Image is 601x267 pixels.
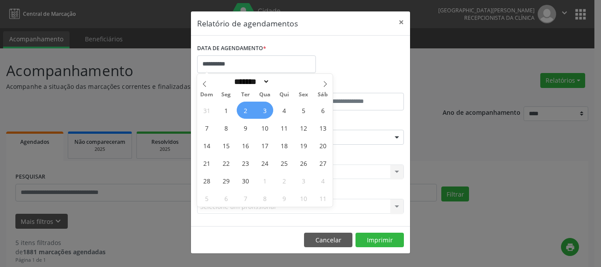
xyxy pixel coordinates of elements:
[197,42,266,55] label: DATA DE AGENDAMENTO
[295,137,312,154] span: Setembro 19, 2025
[275,172,293,189] span: Outubro 2, 2025
[275,137,293,154] span: Setembro 18, 2025
[198,119,215,136] span: Setembro 7, 2025
[237,190,254,207] span: Outubro 7, 2025
[256,154,273,172] span: Setembro 24, 2025
[295,154,312,172] span: Setembro 26, 2025
[198,137,215,154] span: Setembro 14, 2025
[217,172,235,189] span: Setembro 29, 2025
[275,102,293,119] span: Setembro 4, 2025
[295,102,312,119] span: Setembro 5, 2025
[231,77,270,86] select: Month
[314,119,331,136] span: Setembro 13, 2025
[256,190,273,207] span: Outubro 8, 2025
[237,102,254,119] span: Setembro 2, 2025
[314,172,331,189] span: Outubro 4, 2025
[275,154,293,172] span: Setembro 25, 2025
[198,154,215,172] span: Setembro 21, 2025
[295,119,312,136] span: Setembro 12, 2025
[256,172,273,189] span: Outubro 1, 2025
[198,102,215,119] span: Agosto 31, 2025
[198,172,215,189] span: Setembro 28, 2025
[237,137,254,154] span: Setembro 16, 2025
[303,79,404,93] label: ATÉ
[237,154,254,172] span: Setembro 23, 2025
[197,92,216,98] span: Dom
[275,190,293,207] span: Outubro 9, 2025
[237,119,254,136] span: Setembro 9, 2025
[295,172,312,189] span: Outubro 3, 2025
[236,92,255,98] span: Ter
[255,92,275,98] span: Qua
[217,137,235,154] span: Setembro 15, 2025
[217,190,235,207] span: Outubro 6, 2025
[314,190,331,207] span: Outubro 11, 2025
[217,119,235,136] span: Setembro 8, 2025
[256,119,273,136] span: Setembro 10, 2025
[304,233,352,248] button: Cancelar
[275,119,293,136] span: Setembro 11, 2025
[270,77,299,86] input: Year
[314,102,331,119] span: Setembro 6, 2025
[217,102,235,119] span: Setembro 1, 2025
[314,154,331,172] span: Setembro 27, 2025
[275,92,294,98] span: Qui
[216,92,236,98] span: Seg
[256,137,273,154] span: Setembro 17, 2025
[314,137,331,154] span: Setembro 20, 2025
[217,154,235,172] span: Setembro 22, 2025
[256,102,273,119] span: Setembro 3, 2025
[294,92,313,98] span: Sex
[392,11,410,33] button: Close
[355,233,404,248] button: Imprimir
[198,190,215,207] span: Outubro 5, 2025
[313,92,333,98] span: Sáb
[237,172,254,189] span: Setembro 30, 2025
[197,18,298,29] h5: Relatório de agendamentos
[295,190,312,207] span: Outubro 10, 2025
